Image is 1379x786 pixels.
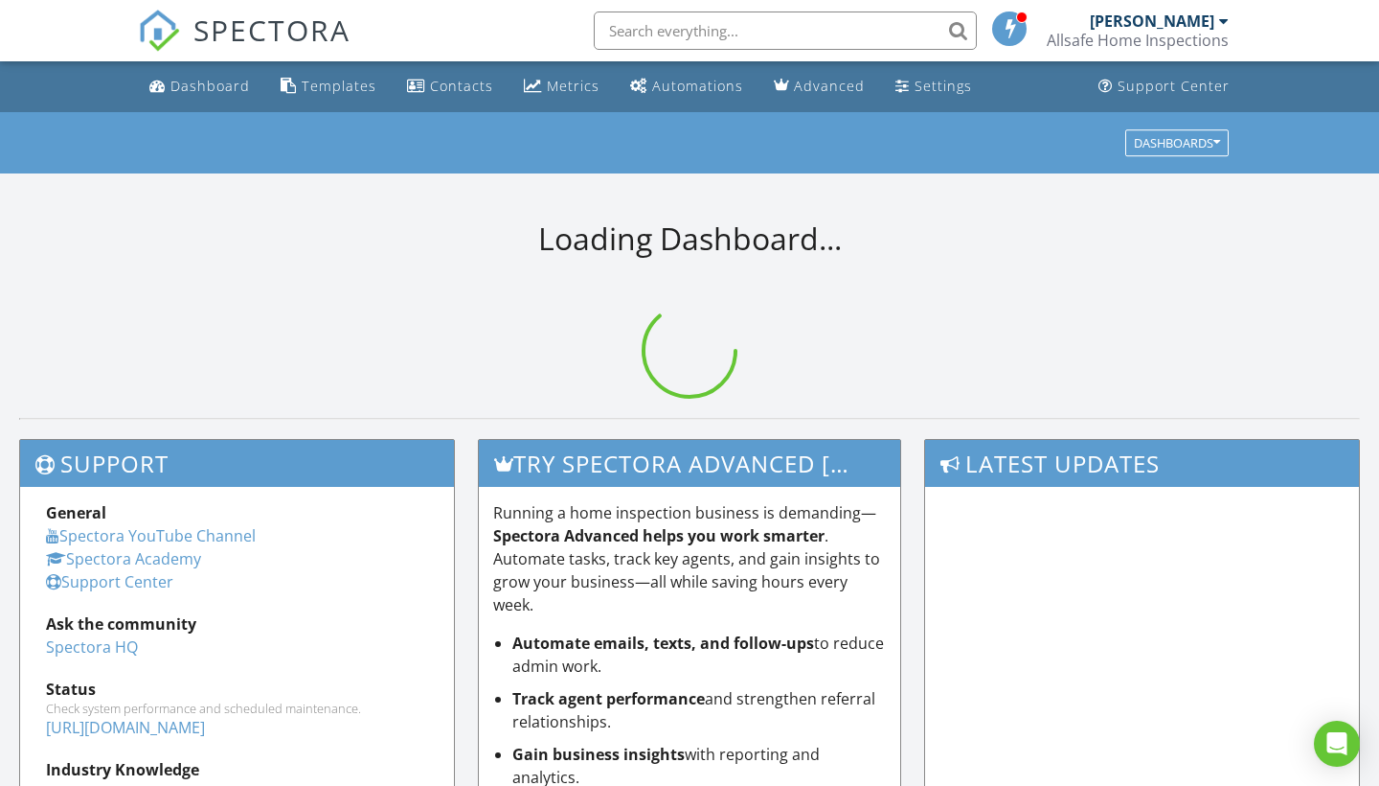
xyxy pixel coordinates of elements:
div: Contacts [430,77,493,95]
a: Dashboard [142,69,258,104]
a: Settings [888,69,980,104]
input: Search everything... [594,12,977,50]
div: Open Intercom Messenger [1314,721,1360,767]
button: Dashboards [1125,129,1229,156]
h3: Latest Updates [925,440,1359,487]
div: Templates [302,77,376,95]
a: SPECTORA [138,26,350,66]
a: Support Center [46,571,173,592]
li: to reduce admin work. [512,632,887,678]
strong: Automate emails, texts, and follow-ups [512,633,814,654]
strong: General [46,502,106,523]
h3: Support [20,440,454,487]
strong: Gain business insights [512,744,685,765]
div: Metrics [547,77,599,95]
a: Spectora Academy [46,548,201,569]
div: Dashboard [170,77,250,95]
div: Dashboards [1134,136,1220,150]
div: Allsafe Home Inspections [1047,31,1229,50]
div: Industry Knowledge [46,758,428,781]
a: Metrics [516,69,607,104]
li: and strengthen referral relationships. [512,687,887,733]
a: Advanced [766,69,872,104]
a: Spectora YouTube Channel [46,525,256,546]
h3: Try spectora advanced [DATE] [479,440,901,487]
a: Spectora HQ [46,636,138,658]
p: Running a home inspection business is demanding— . Automate tasks, track key agents, and gain ins... [493,501,887,616]
div: Advanced [794,77,865,95]
span: SPECTORA [193,10,350,50]
a: Contacts [399,69,501,104]
div: Ask the community [46,613,428,636]
strong: Track agent performance [512,688,705,709]
div: Automations [652,77,743,95]
strong: Spectora Advanced helps you work smarter [493,525,825,546]
a: Support Center [1091,69,1237,104]
div: Status [46,678,428,701]
a: Automations (Basic) [622,69,751,104]
div: Settings [915,77,972,95]
img: The Best Home Inspection Software - Spectora [138,10,180,52]
a: [URL][DOMAIN_NAME] [46,717,205,738]
div: Check system performance and scheduled maintenance. [46,701,428,716]
div: [PERSON_NAME] [1090,12,1214,31]
div: Support Center [1118,77,1230,95]
a: Templates [273,69,384,104]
